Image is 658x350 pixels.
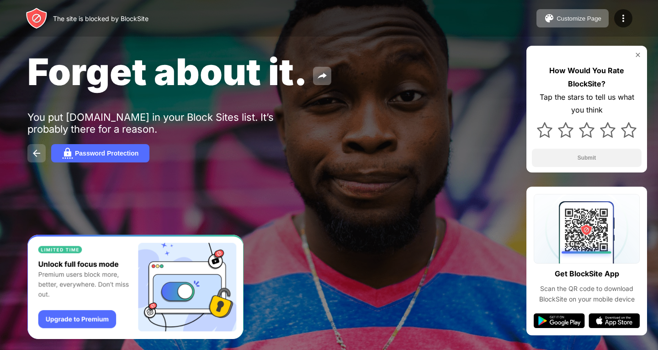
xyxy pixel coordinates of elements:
[600,122,616,138] img: star.svg
[75,150,138,157] div: Password Protection
[532,91,642,117] div: Tap the stars to tell us what you think
[536,9,609,27] button: Customize Page
[537,122,552,138] img: star.svg
[532,64,642,91] div: How Would You Rate BlockSite?
[557,15,601,22] div: Customize Page
[53,15,149,22] div: The site is blocked by BlockSite
[62,148,73,159] img: password.svg
[534,284,640,304] div: Scan the QR code to download BlockSite on your mobile device
[634,51,642,59] img: rate-us-close.svg
[555,267,619,280] div: Get BlockSite App
[27,49,308,94] span: Forget about it.
[544,13,555,24] img: pallet.svg
[31,148,42,159] img: back.svg
[558,122,573,138] img: star.svg
[27,111,310,135] div: You put [DOMAIN_NAME] in your Block Sites list. It’s probably there for a reason.
[534,194,640,264] img: qrcode.svg
[317,70,328,81] img: share.svg
[621,122,637,138] img: star.svg
[589,313,640,328] img: app-store.svg
[26,7,48,29] img: header-logo.svg
[27,235,244,339] iframe: Banner
[51,144,149,162] button: Password Protection
[618,13,629,24] img: menu-icon.svg
[579,122,594,138] img: star.svg
[534,313,585,328] img: google-play.svg
[532,149,642,167] button: Submit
